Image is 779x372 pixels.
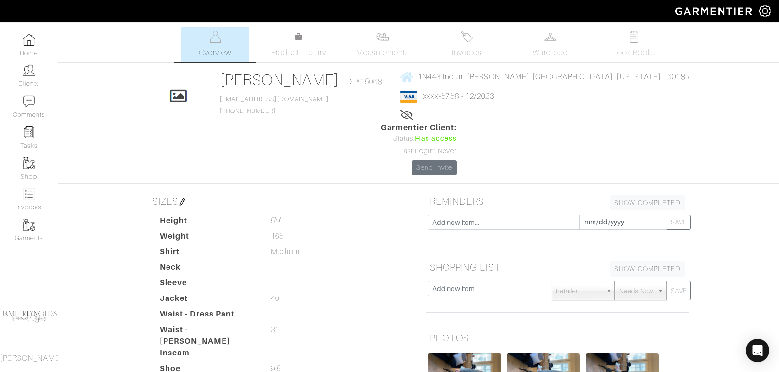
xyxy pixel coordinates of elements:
[667,281,691,300] button: SAVE
[418,73,689,81] span: 1N443 Indian [PERSON_NAME] [GEOGRAPHIC_DATA], [US_STATE] - 60185
[452,47,482,58] span: Invoices
[152,246,263,261] dt: Shirt
[152,277,263,293] dt: Sleeve
[178,198,186,206] img: pen-cf24a1663064a2ec1b9c1bd2387e9de7a2fa800b781884d57f21acf72779bad2.png
[220,96,329,114] span: [PHONE_NUMBER]
[628,31,640,43] img: todo-9ac3debb85659649dc8f770b8b6100bb5dab4b48dedcbae339e5042a72dfd3cc.svg
[271,230,284,242] span: 165
[423,92,494,101] a: xxxx-5758 - 12/2023
[344,76,382,88] span: ID: #15068
[23,95,35,108] img: comment-icon-a0a6a9ef722e966f86d9cbdc48e553b5cf19dbc54f86b18d962a5391bc8f6eb6.png
[148,191,411,211] h5: SIZES
[759,5,771,17] img: gear-icon-white-bd11855cb880d31180b6d7d6211b90ccbf57a29d726f0c71d8c61bd08dd39cc2.png
[152,215,263,230] dt: Height
[556,281,602,301] span: Retailer
[619,281,653,301] span: Needs Now
[667,215,691,230] button: SAVE
[23,157,35,169] img: garments-icon-b7da505a4dc4fd61783c78ac3ca0ef83fa9d6f193b1c9dc38574b1d14d53ca28.png
[152,293,263,308] dt: Jacket
[415,133,457,144] span: Has access
[271,293,279,304] span: 40
[600,27,668,62] a: Look Books
[349,27,417,62] a: Measurements
[271,324,279,335] span: 31
[265,31,333,58] a: Product Library
[220,96,329,103] a: [EMAIL_ADDRESS][DOMAIN_NAME]
[271,215,282,226] span: 5'9"
[23,219,35,231] img: garments-icon-b7da505a4dc4fd61783c78ac3ca0ef83fa9d6f193b1c9dc38574b1d14d53ca28.png
[426,258,689,277] h5: SHOPPING LIST
[152,324,263,347] dt: Waist - [PERSON_NAME]
[533,47,568,58] span: Wardrobe
[610,195,685,210] a: SHOW COMPLETED
[610,261,685,277] a: SHOW COMPLETED
[181,27,249,62] a: Overview
[209,31,221,43] img: basicinfo-40fd8af6dae0f16599ec9e87c0ef1c0a1fdea2edbe929e3d69a839185d80c458.svg
[412,160,457,175] a: Send Invite
[271,47,326,58] span: Product Library
[544,31,556,43] img: wardrobe-487a4870c1b7c33e795ec22d11cfc2ed9d08956e64fb3008fe2437562e282088.svg
[23,34,35,46] img: dashboard-icon-dbcd8f5a0b271acd01030246c82b418ddd0df26cd7fceb0bd07c9910d44c42f6.png
[426,191,689,211] h5: REMINDERS
[152,230,263,246] dt: Weight
[376,31,389,43] img: measurements-466bbee1fd09ba9460f595b01e5d73f9e2bff037440d3c8f018324cb6cdf7a4a.svg
[381,122,457,133] span: Garmentier Client:
[152,261,263,277] dt: Neck
[199,47,231,58] span: Overview
[23,188,35,200] img: orders-icon-0abe47150d42831381b5fb84f609e132dff9fe21cb692f30cb5eec754e2cba89.png
[400,71,689,83] a: 1N443 Indian [PERSON_NAME] [GEOGRAPHIC_DATA], [US_STATE] - 60185
[220,71,340,89] a: [PERSON_NAME]
[612,47,656,58] span: Look Books
[400,91,417,103] img: visa-934b35602734be37eb7d5d7e5dbcd2044c359bf20a24dc3361ca3fa54326a8a7.png
[516,27,584,62] a: Wardrobe
[461,31,473,43] img: orders-27d20c2124de7fd6de4e0e44c1d41de31381a507db9b33961299e4e07d508b8c.svg
[670,2,759,19] img: garmentier-logo-header-white-b43fb05a5012e4ada735d5af1a66efaba907eab6374d6393d1fbf88cb4ef424d.png
[432,27,501,62] a: Invoices
[23,126,35,138] img: reminder-icon-8004d30b9f0a5d33ae49ab947aed9ed385cf756f9e5892f1edd6e32f2345188e.png
[152,347,263,363] dt: Inseam
[746,339,769,362] div: Open Intercom Messenger
[381,133,457,144] div: Status:
[426,328,689,348] h5: PHOTOS
[23,64,35,76] img: clients-icon-6bae9207a08558b7cb47a8932f037763ab4055f8c8b6bfacd5dc20c3e0201464.png
[271,246,300,258] span: Medium
[381,146,457,157] div: Last Login: Never
[428,281,552,296] input: Add new item
[152,308,263,324] dt: Waist - Dress Pant
[356,47,409,58] span: Measurements
[428,215,580,230] input: Add new item...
